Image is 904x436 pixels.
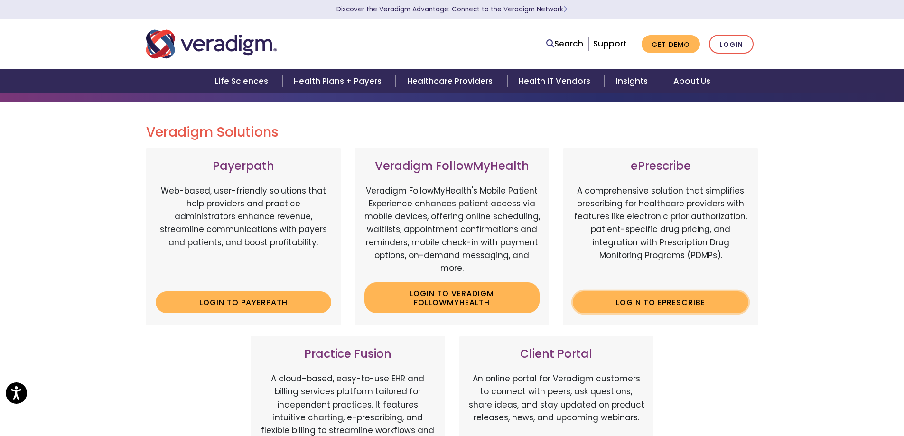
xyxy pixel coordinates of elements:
h3: Practice Fusion [260,347,436,361]
h2: Veradigm Solutions [146,124,758,140]
a: Login [709,35,754,54]
p: Web-based, user-friendly solutions that help providers and practice administrators enhance revenu... [156,185,331,284]
h3: ePrescribe [573,159,748,173]
a: Healthcare Providers [396,69,507,93]
a: Life Sciences [204,69,282,93]
a: About Us [662,69,722,93]
a: Login to Payerpath [156,291,331,313]
a: Discover the Veradigm Advantage: Connect to the Veradigm NetworkLearn More [336,5,568,14]
a: Support [593,38,626,49]
h3: Veradigm FollowMyHealth [364,159,540,173]
h3: Payerpath [156,159,331,173]
a: Search [546,37,583,50]
img: Veradigm logo [146,28,277,60]
a: Health Plans + Payers [282,69,396,93]
span: Learn More [563,5,568,14]
p: Veradigm FollowMyHealth's Mobile Patient Experience enhances patient access via mobile devices, o... [364,185,540,275]
a: Insights [605,69,662,93]
a: Health IT Vendors [507,69,605,93]
a: Login to Veradigm FollowMyHealth [364,282,540,313]
h3: Client Portal [469,347,644,361]
p: A comprehensive solution that simplifies prescribing for healthcare providers with features like ... [573,185,748,284]
a: Login to ePrescribe [573,291,748,313]
a: Get Demo [642,35,700,54]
